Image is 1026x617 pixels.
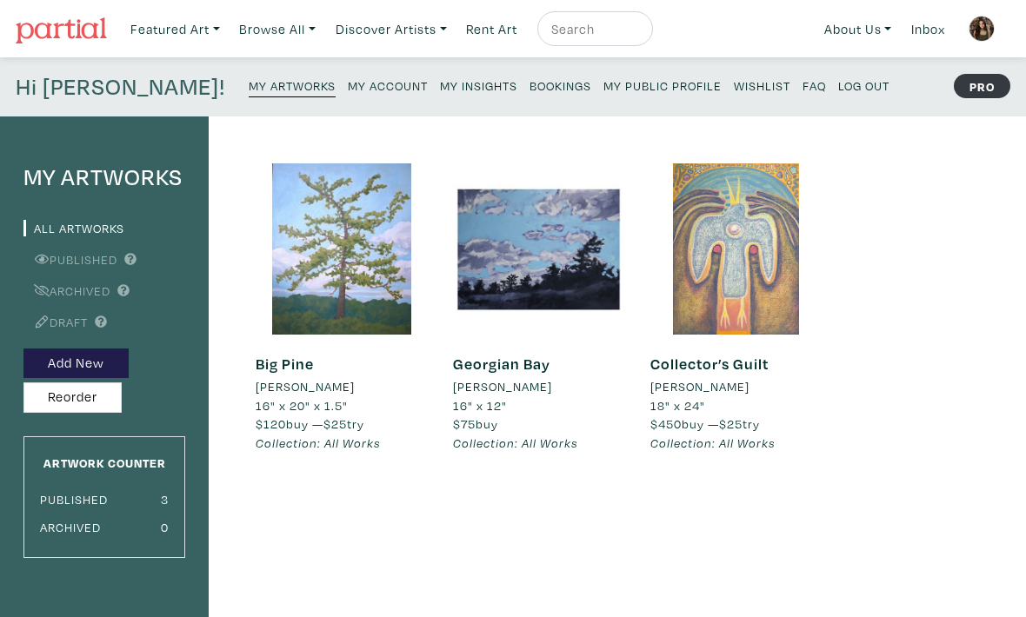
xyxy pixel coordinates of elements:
small: Wishlist [734,77,790,94]
small: Bookings [530,77,591,94]
em: Collection: All Works [256,435,381,451]
a: Draft [23,314,88,330]
small: Log Out [838,77,889,94]
small: My Public Profile [603,77,722,94]
strong: PRO [954,74,1010,98]
a: Bookings [530,73,591,96]
img: phpThumb.php [969,16,995,42]
li: [PERSON_NAME] [256,377,355,396]
span: 16" x 12" [453,397,507,414]
a: All Artworks [23,220,124,236]
span: $25 [719,415,743,432]
span: $75 [453,415,476,432]
a: FAQ [803,73,826,96]
span: buy — try [650,415,760,432]
a: [PERSON_NAME] [650,377,822,396]
a: Georgian Bay [453,354,550,374]
small: 3 [161,491,169,508]
em: Collection: All Works [453,435,578,451]
span: $25 [323,415,347,432]
a: My Public Profile [603,73,722,96]
a: Published [23,251,117,268]
small: Artwork Counter [43,454,166,471]
small: My Account [348,77,428,94]
em: Collection: All Works [650,435,776,451]
a: Browse All [231,11,323,47]
h4: My Artworks [23,163,185,191]
span: buy — try [256,415,364,432]
a: Archived [23,282,110,299]
a: Log Out [838,73,889,96]
a: Collector’s Guilt [650,354,769,374]
span: $120 [256,415,286,432]
small: My Artworks [249,77,336,94]
small: FAQ [803,77,826,94]
li: [PERSON_NAME] [650,377,750,396]
small: 0 [161,519,169,535]
span: $450 [650,415,682,432]
button: Reorder [23,382,122,413]
a: Discover Artists [328,11,455,47]
span: buy [453,415,498,432]
a: About Us [816,11,900,47]
span: 16" x 20" x 1.5" [256,397,348,414]
small: Published [40,491,108,508]
a: My Insights [440,73,517,96]
h4: Hi [PERSON_NAME]! [16,73,225,101]
a: Featured Art [123,11,228,47]
li: [PERSON_NAME] [453,377,552,396]
a: Rent Art [458,11,525,47]
small: My Insights [440,77,517,94]
a: Big Pine [256,354,314,374]
span: 18" x 24" [650,397,705,414]
input: Search [550,18,636,40]
small: Archived [40,519,101,535]
a: My Artworks [249,73,336,97]
a: Inbox [903,11,953,47]
a: [PERSON_NAME] [453,377,624,396]
button: Add New [23,348,129,379]
a: Wishlist [734,73,790,96]
a: [PERSON_NAME] [256,377,427,396]
a: My Account [348,73,428,96]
